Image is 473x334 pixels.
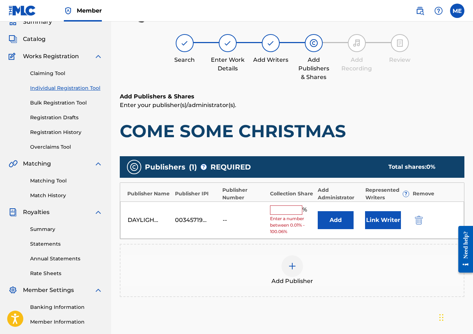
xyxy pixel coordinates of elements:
[9,52,18,61] img: Works Registration
[403,191,409,197] span: ?
[30,129,103,136] a: Registration History
[253,56,289,64] div: Add Writers
[309,39,318,47] img: step indicator icon for Add Publishers & Shares
[9,5,36,16] img: MLC Logo
[94,208,103,217] img: expand
[23,286,74,294] span: Member Settings
[222,186,266,201] div: Publisher Number
[296,56,332,82] div: Add Publishers & Shares
[318,211,354,229] button: Add
[431,4,446,18] div: Help
[270,215,314,235] span: Enter a number between 0.01% - 100.06%
[23,208,49,217] span: Royalties
[77,6,102,15] span: Member
[30,143,103,151] a: Overclaims Tool
[94,286,103,294] img: expand
[365,186,410,201] div: Represented Writers
[30,255,103,263] a: Annual Statements
[416,6,424,15] img: search
[23,18,52,26] span: Summary
[353,39,361,47] img: step indicator icon for Add Recording
[302,205,309,215] span: %
[396,39,404,47] img: step indicator icon for Review
[288,262,297,270] img: add
[413,4,427,18] a: Public Search
[223,39,232,47] img: step indicator icon for Enter Work Details
[120,101,464,110] p: Enter your publisher(s)/administrator(s).
[94,52,103,61] img: expand
[9,159,18,168] img: Matching
[30,84,103,92] a: Individual Registration Tool
[130,163,138,171] img: publishers
[30,318,103,326] a: Member Information
[270,190,314,198] div: Collection Share
[94,159,103,168] img: expand
[23,159,51,168] span: Matching
[415,216,423,224] img: 12a2ab48e56ec057fbd8.svg
[437,300,473,334] iframe: Chat Widget
[201,164,207,170] span: ?
[210,56,246,73] div: Enter Work Details
[318,186,362,201] div: Add Administrator
[120,92,464,101] h6: Add Publishers & Shares
[453,220,473,279] iframe: Resource Center
[30,177,103,185] a: Matching Tool
[9,35,17,43] img: Catalog
[127,190,171,198] div: Publisher Name
[145,162,185,172] span: Publishers
[9,18,17,26] img: Summary
[439,307,444,328] div: Drag
[450,4,464,18] div: User Menu
[388,163,450,171] div: Total shares:
[30,70,103,77] a: Claiming Tool
[120,120,464,142] h1: COME SOME CHRISTMAS
[9,35,46,43] a: CatalogCatalog
[365,211,401,229] button: Link Writer
[167,56,203,64] div: Search
[211,162,251,172] span: REQUIRED
[271,277,313,286] span: Add Publisher
[30,240,103,248] a: Statements
[9,208,17,217] img: Royalties
[175,190,219,198] div: Publisher IPI
[382,56,418,64] div: Review
[339,56,375,73] div: Add Recording
[30,226,103,233] a: Summary
[30,114,103,121] a: Registration Drafts
[30,99,103,107] a: Bulk Registration Tool
[30,303,103,311] a: Banking Information
[9,286,17,294] img: Member Settings
[30,270,103,277] a: Rate Sheets
[23,52,79,61] span: Works Registration
[266,39,275,47] img: step indicator icon for Add Writers
[413,190,457,198] div: Remove
[180,39,189,47] img: step indicator icon for Search
[23,35,46,43] span: Catalog
[30,192,103,199] a: Match History
[189,162,197,172] span: ( 1 )
[426,163,435,170] span: 0 %
[64,6,72,15] img: Top Rightsholder
[9,18,52,26] a: SummarySummary
[434,6,443,15] img: help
